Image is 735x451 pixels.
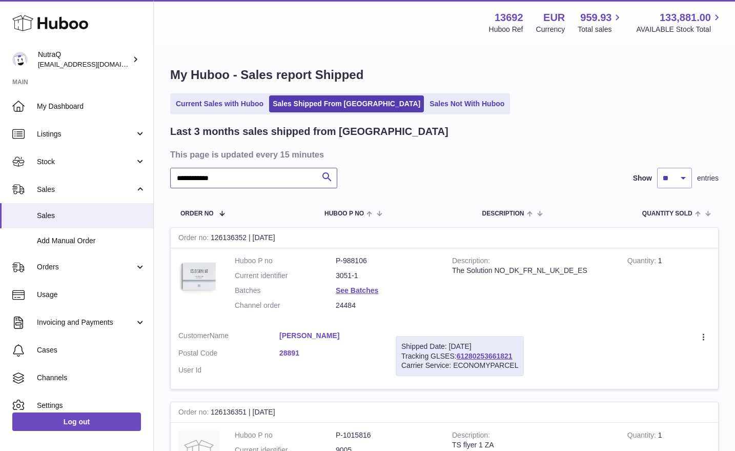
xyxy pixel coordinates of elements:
[235,271,336,281] dt: Current identifier
[636,11,723,34] a: 133,881.00 AVAILABLE Stock Total
[37,211,146,221] span: Sales
[180,210,214,217] span: Order No
[495,11,523,25] strong: 13692
[336,271,437,281] dd: 3051-1
[37,401,146,410] span: Settings
[452,440,612,450] div: TS flyer 1 ZA
[178,331,210,340] span: Customer
[37,129,135,139] span: Listings
[37,185,135,194] span: Sales
[336,301,437,310] dd: 24484
[279,348,380,358] a: 28891
[37,373,146,383] span: Channels
[620,248,718,323] td: 1
[336,256,437,266] dd: P-988106
[178,408,211,419] strong: Order no
[171,228,718,248] div: 126136352 | [DATE]
[170,125,448,139] h2: Last 3 months sales shipped from [GEOGRAPHIC_DATA]
[172,95,267,112] a: Current Sales with Huboo
[627,431,658,442] strong: Quantity
[37,262,135,272] span: Orders
[178,233,211,244] strong: Order no
[452,431,490,442] strong: Description
[171,402,718,423] div: 126136351 | [DATE]
[37,102,146,111] span: My Dashboard
[178,256,219,297] img: 136921728478892.jpg
[452,266,612,276] div: The Solution NO_DK_FR_NL_UK_DE_ES
[279,331,380,341] a: [PERSON_NAME]
[426,95,508,112] a: Sales Not With Huboo
[452,257,490,267] strong: Description
[578,11,623,34] a: 959.93 Total sales
[37,345,146,355] span: Cases
[38,60,151,68] span: [EMAIL_ADDRESS][DOMAIN_NAME]
[12,52,28,67] img: log@nutraq.com
[536,25,565,34] div: Currency
[269,95,424,112] a: Sales Shipped From [GEOGRAPHIC_DATA]
[489,25,523,34] div: Huboo Ref
[396,336,524,377] div: Tracking GLSES:
[457,352,513,360] a: 61280253661821
[38,50,130,69] div: NutraQ
[636,25,723,34] span: AVAILABLE Stock Total
[336,430,437,440] dd: P-1015816
[178,365,279,375] dt: User Id
[401,342,518,351] div: Shipped Date: [DATE]
[37,290,146,300] span: Usage
[235,301,336,310] dt: Channel order
[170,149,716,160] h3: This page is updated every 15 minutes
[482,210,524,217] span: Description
[633,173,652,183] label: Show
[697,173,719,183] span: entries
[12,413,141,431] a: Log out
[336,286,378,295] a: See Batches
[37,318,135,327] span: Invoicing and Payments
[642,210,692,217] span: Quantity Sold
[401,361,518,370] div: Carrier Service: ECONOMYPARCEL
[543,11,565,25] strong: EUR
[627,257,658,267] strong: Quantity
[578,25,623,34] span: Total sales
[178,331,279,343] dt: Name
[37,157,135,167] span: Stock
[170,67,719,83] h1: My Huboo - Sales report Shipped
[37,236,146,246] span: Add Manual Order
[580,11,611,25] span: 959.93
[178,348,279,361] dt: Postal Code
[660,11,711,25] span: 133,881.00
[235,430,336,440] dt: Huboo P no
[324,210,364,217] span: Huboo P no
[235,286,336,296] dt: Batches
[235,256,336,266] dt: Huboo P no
